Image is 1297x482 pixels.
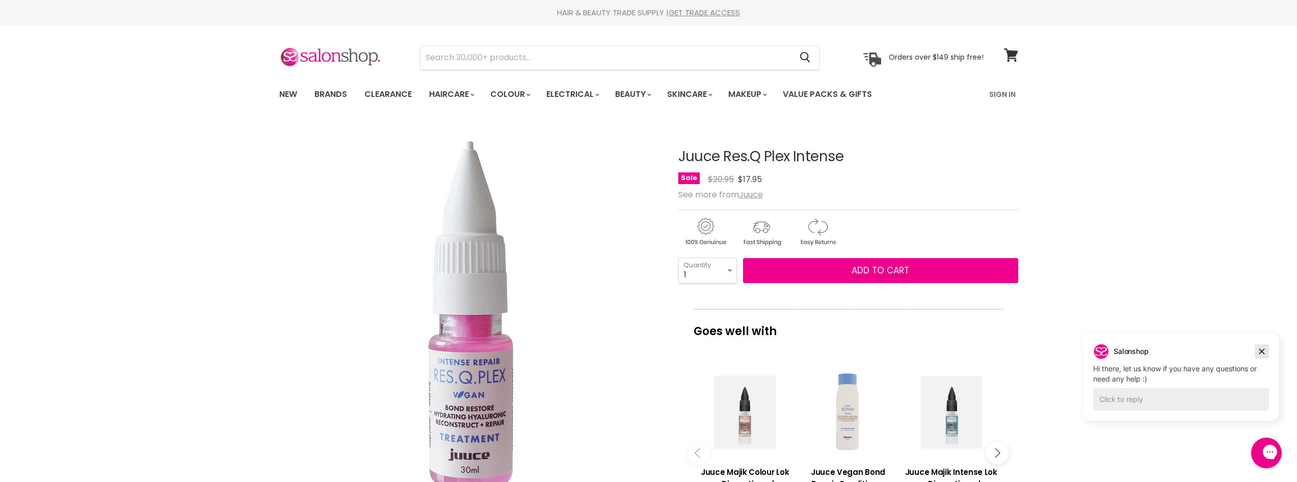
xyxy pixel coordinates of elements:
[267,80,1031,109] nav: Main
[790,216,844,247] img: returns.gif
[792,46,819,69] button: Search
[738,173,762,185] span: $17.95
[272,84,305,105] a: New
[659,84,719,105] a: Skincare
[267,8,1031,18] div: HAIR & BEAUTY TRADE SUPPLY |
[483,84,537,105] a: Colour
[272,80,932,109] ul: Main menu
[421,84,481,105] a: Haircare
[539,84,605,105] a: Electrical
[1075,332,1287,436] iframe: Gorgias live chat campaigns
[739,189,763,200] a: Juuce
[694,309,1003,343] p: Goes well with
[678,258,737,283] select: Quantity
[678,189,763,200] span: See more from
[420,46,792,69] input: Search
[607,84,657,105] a: Beauty
[357,84,419,105] a: Clearance
[775,84,880,105] a: Value Packs & Gifts
[678,216,732,247] img: genuine.gif
[678,149,1018,165] h1: Juuce Res.Q Plex Intense
[307,84,355,105] a: Brands
[678,172,700,184] span: Sale
[852,264,909,276] span: Add to cart
[889,53,984,62] p: Orders over $149 ship free!
[983,84,1022,105] a: Sign In
[721,84,773,105] a: Makeup
[743,258,1018,284] button: Add to cart
[669,7,740,18] a: GET TRADE ACCESS
[734,216,788,247] img: shipping.gif
[708,173,734,185] span: $20.95
[1246,434,1287,472] iframe: Gorgias live chat messenger
[420,45,819,70] form: Product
